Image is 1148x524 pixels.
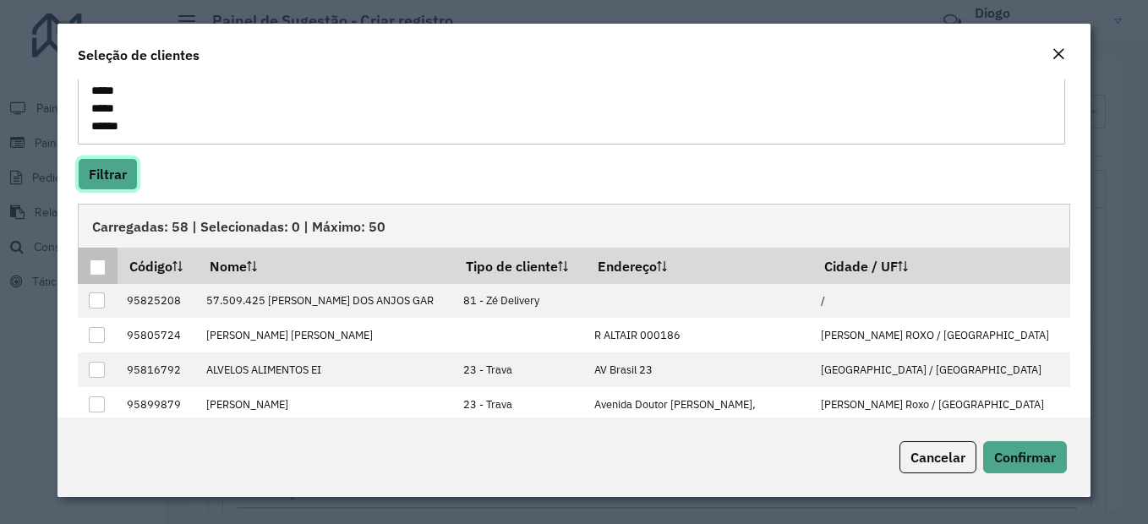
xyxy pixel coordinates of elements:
td: 95899879 [118,387,198,422]
h4: Seleção de clientes [78,45,200,65]
em: Fechar [1052,47,1065,61]
button: Cancelar [899,441,976,473]
div: Carregadas: 58 | Selecionadas: 0 | Máximo: 50 [78,204,1070,248]
span: Cancelar [910,449,965,466]
td: 57.509.425 [PERSON_NAME] DOS ANJOS GAR [198,284,455,319]
span: Confirmar [994,449,1056,466]
th: Código [118,248,198,283]
td: [PERSON_NAME] ROXO / [GEOGRAPHIC_DATA] [812,318,1070,352]
td: ALVELOS ALIMENTOS EI [198,352,455,387]
th: Cidade / UF [812,248,1070,283]
td: [PERSON_NAME] [PERSON_NAME] [198,318,455,352]
td: [PERSON_NAME] Roxo / [GEOGRAPHIC_DATA] [812,387,1070,422]
td: / [812,284,1070,319]
td: 95825208 [118,284,198,319]
td: 95816792 [118,352,198,387]
td: 81 - Zé Delivery [455,284,586,319]
th: Nome [198,248,455,283]
td: [PERSON_NAME] [198,387,455,422]
td: 23 - Trava [455,352,586,387]
td: 95805724 [118,318,198,352]
td: R ALTAIR 000186 [586,318,812,352]
button: Confirmar [983,441,1067,473]
th: Endereço [586,248,812,283]
td: AV Brasil 23 [586,352,812,387]
td: 23 - Trava [455,387,586,422]
td: Avenida Doutor [PERSON_NAME], [586,387,812,422]
th: Tipo de cliente [455,248,586,283]
td: [GEOGRAPHIC_DATA] / [GEOGRAPHIC_DATA] [812,352,1070,387]
button: Filtrar [78,158,138,190]
button: Close [1047,44,1070,66]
